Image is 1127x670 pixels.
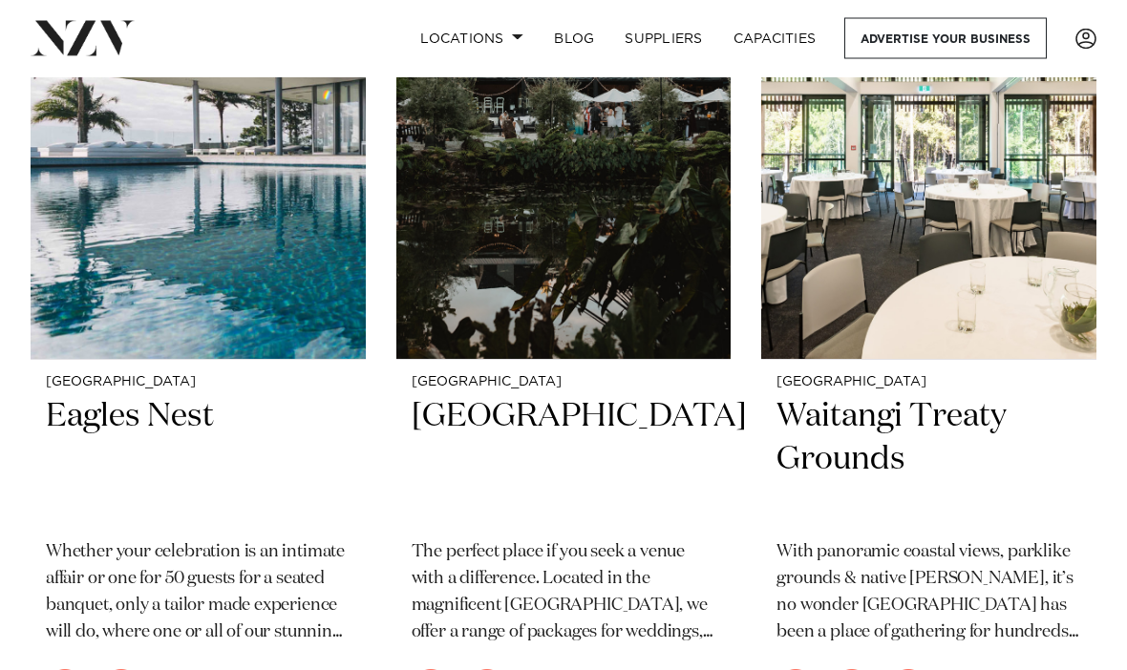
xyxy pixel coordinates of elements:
p: With panoramic coastal views, parklike grounds & native [PERSON_NAME], it’s no wonder [GEOGRAPHIC... [776,540,1081,647]
img: nzv-logo.png [31,21,135,55]
small: [GEOGRAPHIC_DATA] [46,376,351,390]
p: Whether your celebration is an intimate affair or one for 50 guests for a seated banquet, only a ... [46,540,351,647]
a: SUPPLIERS [609,18,717,59]
a: BLOG [539,18,609,59]
a: Locations [405,18,539,59]
p: The perfect place if you seek a venue with a difference. Located in the magnificent [GEOGRAPHIC_D... [412,540,716,647]
small: [GEOGRAPHIC_DATA] [412,376,716,390]
small: [GEOGRAPHIC_DATA] [776,376,1081,390]
h2: [GEOGRAPHIC_DATA] [412,397,716,525]
a: Capacities [718,18,832,59]
h2: Eagles Nest [46,397,351,525]
h2: Waitangi Treaty Grounds [776,397,1081,525]
a: Advertise your business [844,18,1047,59]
